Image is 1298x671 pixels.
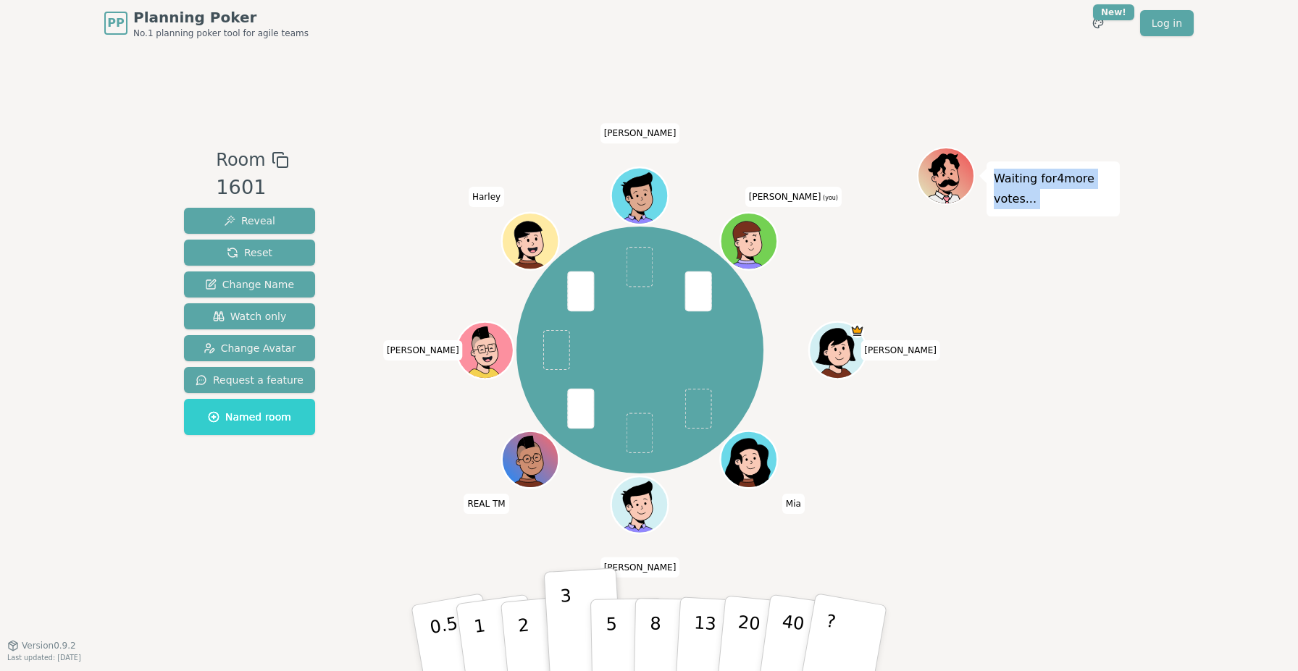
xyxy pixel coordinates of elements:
button: Change Avatar [184,335,315,361]
span: No.1 planning poker tool for agile teams [133,28,309,39]
span: PP [107,14,124,32]
span: Click to change your name [469,187,504,207]
button: Change Name [184,271,315,297]
a: PPPlanning PokerNo.1 planning poker tool for agile teams [104,7,309,39]
span: Click to change your name [745,187,842,207]
span: Reset [227,245,272,260]
span: Watch only [213,309,287,324]
span: Click to change your name [782,494,805,514]
span: Click to change your name [861,340,940,360]
button: Request a feature [184,367,315,393]
p: 3 [560,586,576,664]
button: Named room [184,399,315,435]
span: Version 0.9.2 [22,640,76,651]
button: Reset [184,240,315,266]
span: Change Avatar [204,341,296,355]
span: Change Name [205,277,294,292]
div: 1601 [216,173,288,203]
span: Click to change your name [600,557,680,577]
span: Planning Poker [133,7,309,28]
span: Room [216,147,265,173]
a: Log in [1140,10,1194,36]
button: Watch only [184,303,315,329]
span: Request a feature [196,373,303,387]
span: Click to change your name [383,340,463,360]
span: Click to change your name [464,494,508,514]
button: Click to change your avatar [722,214,776,268]
button: Version0.9.2 [7,640,76,651]
span: Ellen is the host [850,324,865,338]
span: Last updated: [DATE] [7,654,81,662]
span: Reveal [224,214,275,228]
span: Click to change your name [600,123,680,143]
button: New! [1085,10,1111,36]
p: Waiting for 4 more votes... [994,169,1113,209]
div: New! [1093,4,1134,20]
button: Reveal [184,208,315,234]
span: Named room [208,410,291,424]
span: (you) [821,195,838,201]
